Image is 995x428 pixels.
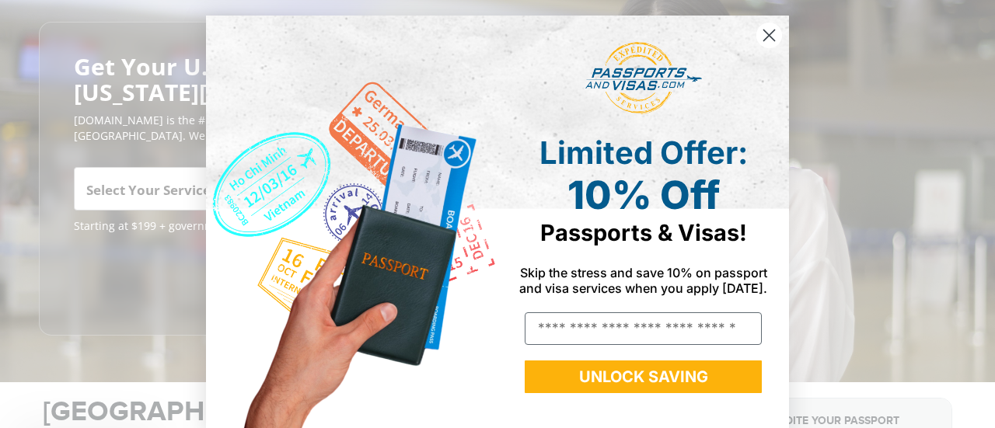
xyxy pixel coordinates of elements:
[756,22,783,49] button: Close dialog
[539,134,748,172] span: Limited Offer:
[540,219,747,246] span: Passports & Visas!
[525,360,762,393] button: UNLOCK SAVING
[519,265,767,296] span: Skip the stress and save 10% on passport and visa services when you apply [DATE].
[567,172,720,218] span: 10% Off
[585,42,702,115] img: passports and visas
